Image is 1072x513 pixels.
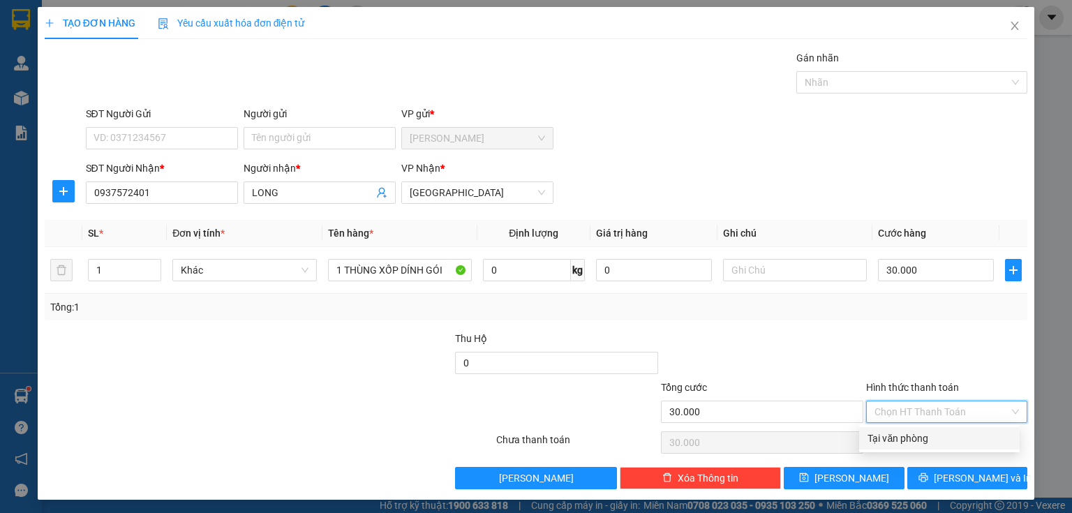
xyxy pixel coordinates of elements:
[50,259,73,281] button: delete
[52,180,75,202] button: plus
[172,228,225,239] span: Đơn vị tính
[571,259,585,281] span: kg
[244,106,396,121] div: Người gửi
[495,432,659,456] div: Chưa thanh toán
[410,128,545,149] span: Phan Rang
[796,52,839,64] label: Gán nhãn
[866,382,959,393] label: Hình thức thanh toán
[596,228,648,239] span: Giá trị hàng
[88,228,99,239] span: SL
[410,182,545,203] span: Sài Gòn
[86,106,238,121] div: SĐT Người Gửi
[814,470,889,486] span: [PERSON_NAME]
[934,470,1032,486] span: [PERSON_NAME] và In
[455,333,487,344] span: Thu Hộ
[596,259,712,281] input: 0
[376,187,387,198] span: user-add
[50,299,415,315] div: Tổng: 1
[86,161,238,176] div: SĐT Người Nhận
[878,228,926,239] span: Cước hàng
[1005,259,1022,281] button: plus
[401,163,440,174] span: VP Nhận
[45,17,135,29] span: TẠO ĐƠN HÀNG
[868,431,1011,446] div: Tại văn phòng
[1006,265,1021,276] span: plus
[328,228,373,239] span: Tên hàng
[907,467,1028,489] button: printer[PERSON_NAME] và In
[328,259,472,281] input: VD: Bàn, Ghế
[662,473,672,484] span: delete
[158,18,169,29] img: icon
[45,18,54,28] span: plus
[620,467,781,489] button: deleteXóa Thông tin
[661,382,707,393] span: Tổng cước
[53,186,74,197] span: plus
[509,228,558,239] span: Định lượng
[401,106,553,121] div: VP gửi
[455,467,616,489] button: [PERSON_NAME]
[181,260,308,281] span: Khác
[1009,20,1020,31] span: close
[799,473,809,484] span: save
[918,473,928,484] span: printer
[158,17,305,29] span: Yêu cầu xuất hóa đơn điện tử
[244,161,396,176] div: Người nhận
[784,467,904,489] button: save[PERSON_NAME]
[678,470,738,486] span: Xóa Thông tin
[717,220,872,247] th: Ghi chú
[499,470,574,486] span: [PERSON_NAME]
[995,7,1034,46] button: Close
[723,259,867,281] input: Ghi Chú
